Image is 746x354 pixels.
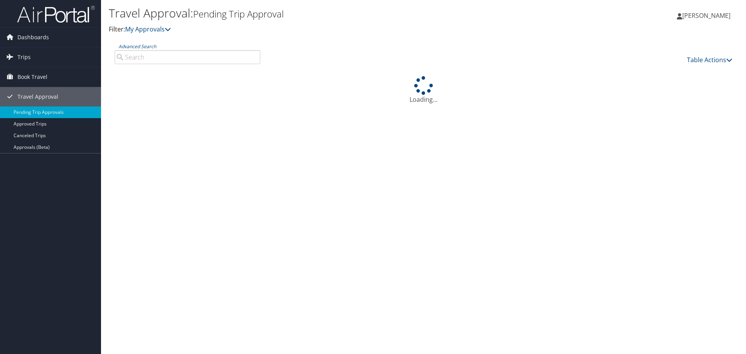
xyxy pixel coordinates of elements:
[682,11,730,20] span: [PERSON_NAME]
[687,56,732,64] a: Table Actions
[193,7,284,20] small: Pending Trip Approval
[17,5,95,23] img: airportal-logo.png
[17,87,58,106] span: Travel Approval
[17,28,49,47] span: Dashboards
[109,24,528,35] p: Filter:
[119,43,156,50] a: Advanced Search
[17,67,47,87] span: Book Travel
[115,50,260,64] input: Advanced Search
[109,76,738,104] div: Loading...
[677,4,738,27] a: [PERSON_NAME]
[109,5,528,21] h1: Travel Approval:
[17,47,31,67] span: Trips
[125,25,171,33] a: My Approvals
